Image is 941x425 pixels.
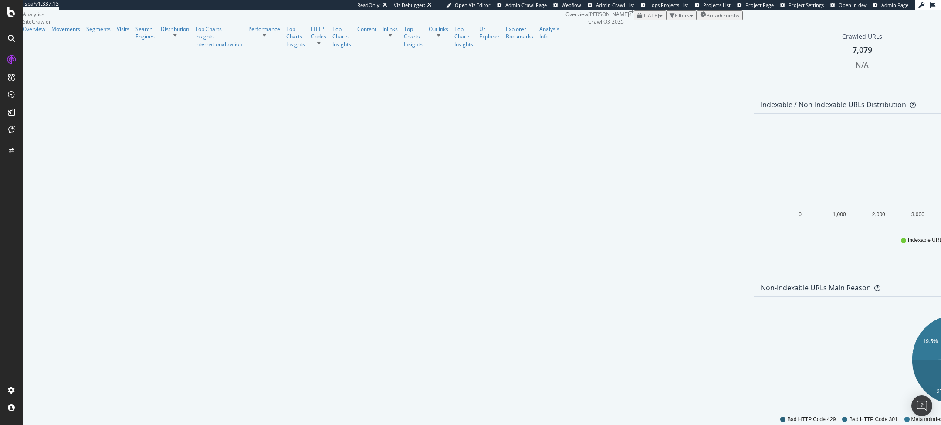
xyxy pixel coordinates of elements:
text: 2,000 [872,211,885,218]
a: Inlinks [382,25,398,33]
a: Analysis Info [539,25,559,40]
div: Overview [565,10,588,18]
span: Webflow [562,2,581,8]
text: 19.5% [923,338,938,344]
div: Viz Debugger: [394,2,425,9]
a: Admin Crawl Page [497,2,547,9]
span: 2025 Jul. 24th [642,12,659,19]
a: Explorer Bookmarks [506,25,533,40]
a: Top Charts [404,25,423,40]
a: Insights [454,41,473,48]
a: Webflow [553,2,581,9]
a: Project Settings [780,2,824,9]
a: Logs Projects List [641,2,688,9]
a: Project Page [737,2,774,9]
div: ReadOnly: [357,2,381,9]
a: Insights [404,41,423,48]
div: Indexable / Non-Indexable URLs Distribution [761,100,906,109]
a: Performance [248,25,280,33]
div: Non-Indexable URLs Main Reason [761,283,871,292]
a: Overview [23,25,45,33]
text: 1,000 [833,211,846,218]
a: Insights [195,33,242,40]
a: Open Viz Editor [446,2,491,9]
a: Top Charts [454,25,473,40]
div: N/A [856,60,869,70]
span: Bad HTTP Code 429 [787,416,836,423]
div: Filters [675,12,690,19]
a: Admin Crawl List [588,2,634,9]
a: Insights [332,41,351,48]
a: Insights [286,41,305,48]
div: Open Intercom Messenger [911,395,932,416]
span: Logs Projects List [649,2,688,8]
a: Outlinks [429,25,448,33]
span: Project Page [745,2,774,8]
a: Visits [117,25,129,33]
div: Analytics [23,10,565,18]
a: HTTP Codes [311,25,326,40]
button: Breadcrumbs [697,10,743,20]
a: Search Engines [135,25,155,40]
a: Segments [86,25,111,33]
a: Content [357,25,376,33]
span: Admin Crawl List [596,2,634,8]
span: Open in dev [839,2,867,8]
div: SiteCrawler [23,18,565,25]
span: Project Settings [789,2,824,8]
div: Crawled URLs [842,32,882,41]
a: Url Explorer [479,25,500,40]
span: Bad HTTP Code 301 [849,416,897,423]
span: Breadcrumbs [706,12,739,19]
a: Movements [51,25,80,33]
text: 0 [799,211,802,218]
a: Top Charts [195,25,242,33]
div: arrow-right-arrow-left [629,10,634,16]
a: Top Charts [332,25,351,40]
span: Admin Page [881,2,908,8]
text: 3,000 [911,211,924,218]
button: Filters [666,10,697,20]
span: Open Viz Editor [455,2,491,8]
a: Admin Page [873,2,908,9]
button: [DATE] [634,10,666,20]
a: Distribution [161,25,189,33]
a: Top Charts [286,25,305,40]
div: 7,079 [853,44,872,56]
a: Projects List [695,2,731,9]
span: Admin Crawl Page [505,2,547,8]
a: Open in dev [830,2,867,9]
span: Projects List [703,2,731,8]
a: Internationalization [195,41,242,48]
